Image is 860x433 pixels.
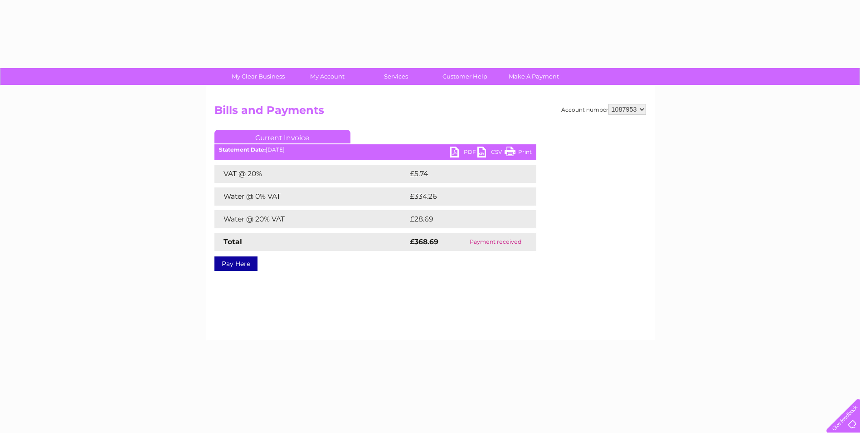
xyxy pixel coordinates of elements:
[221,68,296,85] a: My Clear Business
[561,104,646,115] div: Account number
[408,210,519,228] td: £28.69
[214,210,408,228] td: Water @ 20% VAT
[224,237,242,246] strong: Total
[455,233,536,251] td: Payment received
[214,256,258,271] a: Pay Here
[290,68,364,85] a: My Account
[428,68,502,85] a: Customer Help
[410,237,438,246] strong: £368.69
[214,165,408,183] td: VAT @ 20%
[450,147,477,160] a: PDF
[359,68,433,85] a: Services
[505,147,532,160] a: Print
[219,146,266,153] b: Statement Date:
[408,187,520,206] td: £334.26
[477,147,505,160] a: CSV
[496,68,571,85] a: Make A Payment
[214,130,350,143] a: Current Invoice
[214,147,536,153] div: [DATE]
[408,165,515,183] td: £5.74
[214,104,646,121] h2: Bills and Payments
[214,187,408,206] td: Water @ 0% VAT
